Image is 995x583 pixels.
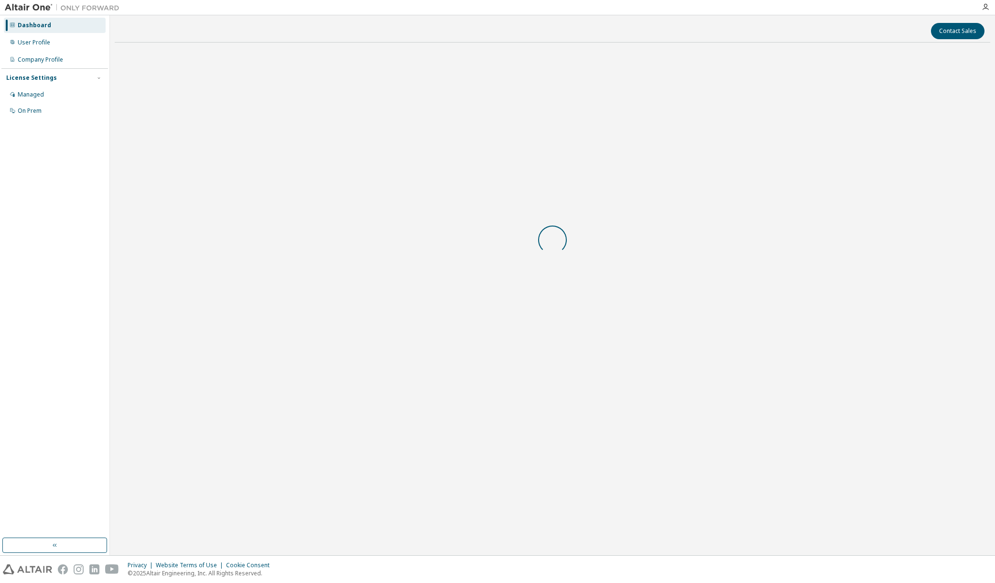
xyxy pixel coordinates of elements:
img: altair_logo.svg [3,564,52,574]
div: Managed [18,91,44,98]
div: Privacy [128,561,156,569]
div: License Settings [6,74,57,82]
div: Company Profile [18,56,63,64]
button: Contact Sales [931,23,984,39]
div: On Prem [18,107,42,115]
div: User Profile [18,39,50,46]
img: instagram.svg [74,564,84,574]
img: Altair One [5,3,124,12]
div: Website Terms of Use [156,561,226,569]
p: © 2025 Altair Engineering, Inc. All Rights Reserved. [128,569,275,577]
div: Dashboard [18,22,51,29]
img: facebook.svg [58,564,68,574]
img: linkedin.svg [89,564,99,574]
img: youtube.svg [105,564,119,574]
div: Cookie Consent [226,561,275,569]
